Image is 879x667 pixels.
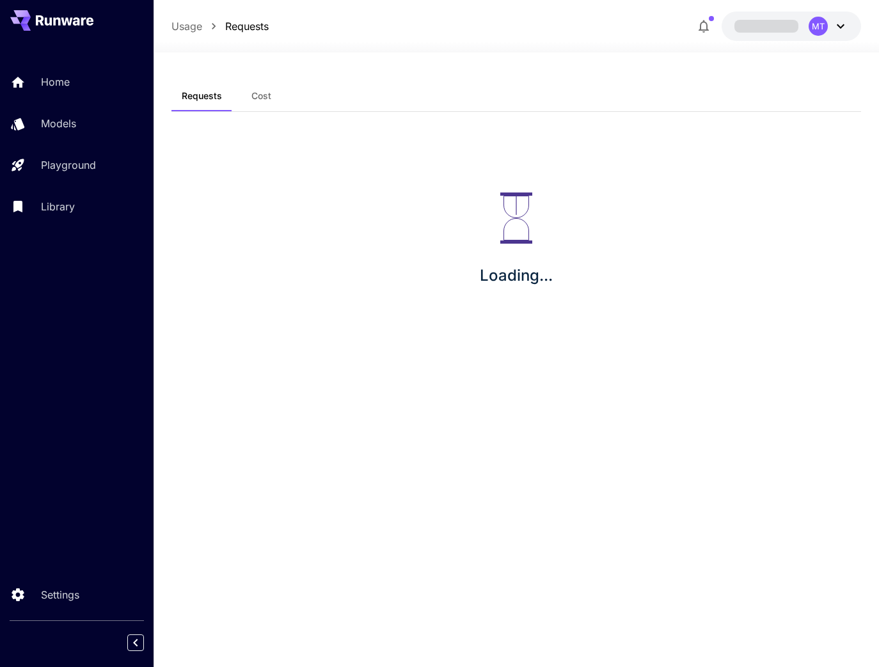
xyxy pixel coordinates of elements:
[722,12,861,41] button: MT
[41,157,96,173] p: Playground
[225,19,269,34] a: Requests
[41,116,76,131] p: Models
[41,74,70,90] p: Home
[171,19,269,34] nav: breadcrumb
[251,90,271,102] span: Cost
[127,634,144,651] button: Collapse sidebar
[137,631,154,654] div: Collapse sidebar
[171,19,202,34] a: Usage
[41,587,79,602] p: Settings
[41,199,75,214] p: Library
[182,90,222,102] span: Requests
[480,264,553,287] p: Loading...
[809,17,828,36] div: MT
